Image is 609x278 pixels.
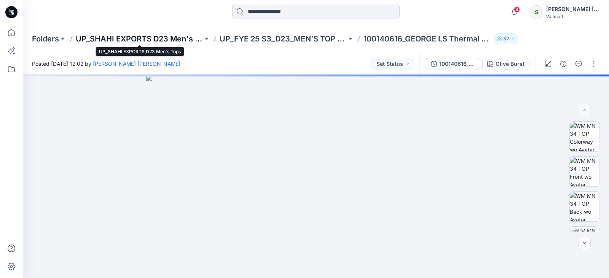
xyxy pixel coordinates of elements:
[503,35,509,43] p: 32
[529,5,543,19] div: S​
[220,33,347,44] a: UP_FYE 25 S3_D23_MEN’S TOP SHAHI
[363,33,491,44] p: 100140616_GEORGE LS Thermal Henley
[439,60,474,68] div: 100140616_GEORGE LS Thermal Henley
[146,75,486,278] img: eyJhbGciOiJIUzI1NiIsImtpZCI6IjAiLCJzbHQiOiJzZXMiLCJ0eXAiOiJKV1QifQ.eyJkYXRhIjp7InR5cGUiOiJzdG9yYW...
[76,33,203,44] a: UP_SHAHI EXPORTS D23 Men's Tops
[570,192,599,221] img: WM MN 34 TOP Back wo Avatar
[570,122,599,151] img: WM MN 34 TOP Colorway wo Avatar
[494,33,518,44] button: 32
[514,6,520,13] span: 8
[546,5,599,14] div: [PERSON_NAME] ​[PERSON_NAME]
[570,157,599,186] img: WM MN 34 TOP Front wo Avatar
[426,58,479,70] button: 100140616_GEORGE LS Thermal Henley
[557,58,569,70] button: Details
[496,60,525,68] div: Olive Burst
[32,60,180,68] span: Posted [DATE] 12:02 by
[93,60,180,67] a: [PERSON_NAME] ​[PERSON_NAME]
[482,58,529,70] button: Olive Burst
[546,14,599,19] div: Walmart
[32,33,59,44] a: Folders
[570,227,599,256] img: WM MN 34 TOP Turntable with Avatar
